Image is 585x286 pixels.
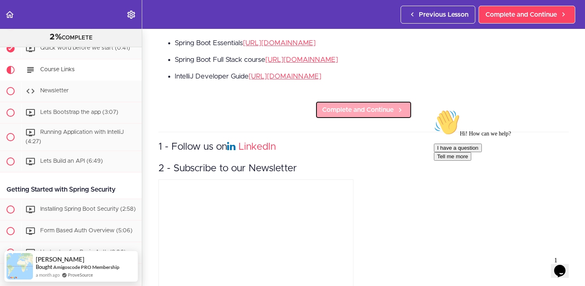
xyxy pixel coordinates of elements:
a: [URL][DOMAIN_NAME] [243,39,316,46]
img: :wave: [3,3,29,29]
span: 2% [50,33,62,41]
div: 👋Hi! How can we help?I have a questionTell me more [3,3,149,55]
span: Hi! How can we help? [3,24,80,31]
a: Complete and Continue [479,6,575,24]
svg: Settings Menu [126,10,136,20]
span: Course Links [40,67,75,72]
iframe: chat widget [431,106,577,249]
a: Complete and Continue [315,101,412,119]
span: Previous Lesson [419,10,468,20]
a: Previous Lesson [401,6,475,24]
a: Amigoscode PRO Membership [53,264,119,270]
li: Spring Boot Full Stack course [175,55,569,65]
span: Form Based Auth Overview (5:06) [40,228,132,234]
a: [URL][DOMAIN_NAME] [249,73,321,80]
span: Complete and Continue [322,105,394,115]
a: [URL][DOMAIN_NAME] [265,56,338,63]
span: Lets Build an API (6:49) [40,158,103,164]
h3: 1 - Follow us on [158,140,569,154]
div: COMPLETE [10,32,132,43]
span: Quick word before we start (0:41) [40,45,130,51]
svg: Back to course curriculum [5,10,15,20]
img: provesource social proof notification image [6,253,33,279]
span: a month ago [36,271,60,278]
span: [PERSON_NAME] [36,256,84,263]
a: ProveSource [68,271,93,278]
a: LinkedIn [238,142,276,152]
h3: 2 - Subscribe to our Newsletter [158,162,569,175]
span: Complete and Continue [485,10,557,20]
span: Lets Bootstrap the app (3:07) [40,109,118,115]
button: I have a question [3,37,51,46]
li: IntelliJ Developer Guide [175,71,569,82]
iframe: chat widget [551,253,577,278]
span: Understanding Basic Auth (3:06) [40,249,126,255]
li: Spring Boot Essentials [175,38,569,48]
span: Installing Spring Boot Security (2:58) [40,206,136,212]
span: Newsletter [40,88,69,94]
span: Running Application with IntelliJ (4:27) [26,129,124,144]
button: Tell me more [3,46,41,55]
span: Bought [36,264,52,270]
